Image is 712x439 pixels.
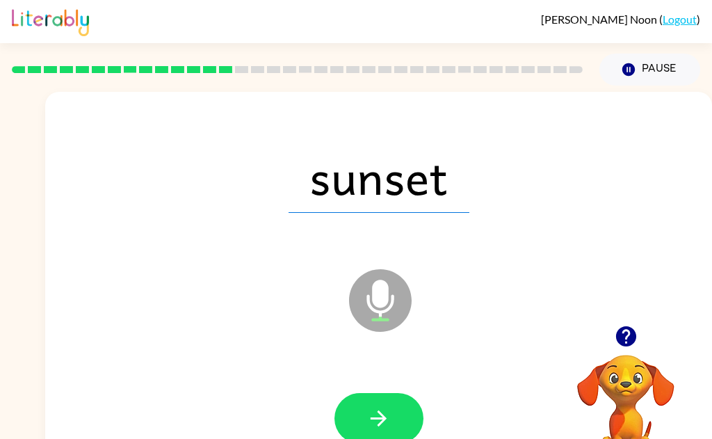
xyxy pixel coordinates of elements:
img: Literably [12,6,89,36]
div: ( ) [541,13,700,26]
a: Logout [663,13,697,26]
span: sunset [289,141,469,213]
span: [PERSON_NAME] Noon [541,13,659,26]
button: Pause [599,54,700,86]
